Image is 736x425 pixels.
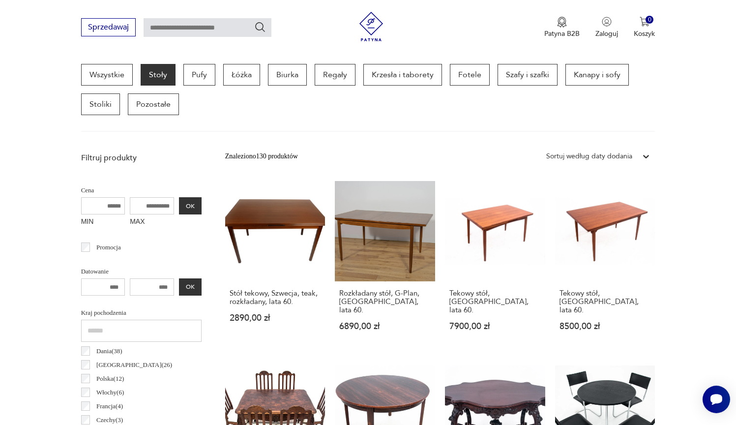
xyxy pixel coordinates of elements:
[96,373,124,384] p: Polska ( 12 )
[130,214,174,230] label: MAX
[268,64,307,86] a: Biurka
[179,278,202,296] button: OK
[356,12,386,41] img: Patyna - sklep z meblami i dekoracjami vintage
[595,29,618,38] p: Zaloguj
[96,346,122,357] p: Dania ( 38 )
[445,181,545,350] a: Tekowy stół, Dania, lata 60.Tekowy stół, [GEOGRAPHIC_DATA], lata 60.7900,00 zł
[230,314,321,322] p: 2890,00 zł
[634,17,655,38] button: 0Koszyk
[81,25,136,31] a: Sprzedawaj
[498,64,558,86] a: Szafy i szafki
[179,197,202,214] button: OK
[223,64,260,86] a: Łóżka
[96,387,124,398] p: Włochy ( 6 )
[81,266,202,277] p: Datowanie
[544,17,580,38] button: Patyna B2B
[546,151,632,162] div: Sortuj według daty dodania
[96,360,172,370] p: [GEOGRAPHIC_DATA] ( 26 )
[703,386,730,413] iframe: Smartsupp widget button
[449,322,541,331] p: 7900,00 zł
[565,64,629,86] a: Kanapy i sofy
[339,289,431,314] h3: Rozkładany stół, G-Plan, [GEOGRAPHIC_DATA], lata 60.
[449,289,541,314] h3: Tekowy stół, [GEOGRAPHIC_DATA], lata 60.
[225,181,325,350] a: Stół tekowy, Szwecja, teak, rozkładany, lata 60.Stół tekowy, Szwecja, teak, rozkładany, lata 60.2...
[339,322,431,331] p: 6890,00 zł
[81,307,202,318] p: Kraj pochodzenia
[634,29,655,38] p: Koszyk
[81,185,202,196] p: Cena
[555,181,655,350] a: Tekowy stół, Dania, lata 60.Tekowy stół, [GEOGRAPHIC_DATA], lata 60.8500,00 zł
[557,17,567,28] img: Ikona medalu
[96,401,123,412] p: Francja ( 4 )
[335,181,435,350] a: Rozkładany stół, G-Plan, Wielka Brytania, lata 60.Rozkładany stół, G-Plan, [GEOGRAPHIC_DATA], lat...
[96,242,121,253] p: Promocja
[81,214,125,230] label: MIN
[254,21,266,33] button: Szukaj
[81,93,120,115] a: Stoliki
[183,64,215,86] a: Pufy
[81,152,202,163] p: Filtruj produkty
[141,64,176,86] a: Stoły
[640,17,649,27] img: Ikona koszyka
[315,64,355,86] a: Regały
[128,93,179,115] a: Pozostałe
[450,64,490,86] a: Fotele
[595,17,618,38] button: Zaloguj
[602,17,612,27] img: Ikonka użytkownika
[559,322,651,331] p: 8500,00 zł
[363,64,442,86] a: Krzesła i taborety
[646,16,654,24] div: 0
[230,289,321,306] h3: Stół tekowy, Szwecja, teak, rozkładany, lata 60.
[544,29,580,38] p: Patyna B2B
[81,64,133,86] a: Wszystkie
[559,289,651,314] h3: Tekowy stół, [GEOGRAPHIC_DATA], lata 60.
[81,18,136,36] button: Sprzedawaj
[544,17,580,38] a: Ikona medaluPatyna B2B
[225,151,298,162] div: Znaleziono 130 produktów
